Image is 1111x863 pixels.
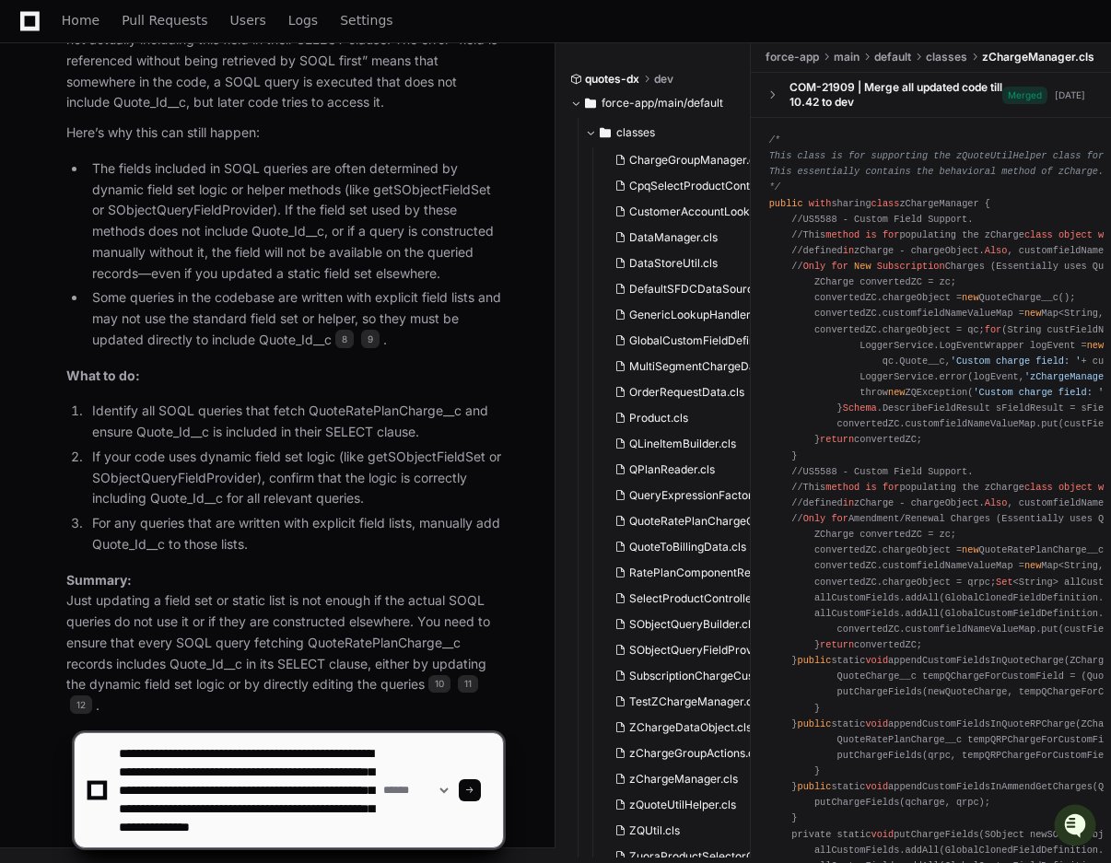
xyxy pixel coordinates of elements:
[66,570,503,717] p: Just updating a field set or static list is not enough if the actual SOQL queries do not use it o...
[607,560,755,586] button: RatePlanComponentRemoter.cls
[803,513,826,524] span: Only
[803,261,826,272] span: Only
[996,576,1012,587] span: Set
[883,229,899,240] span: for
[602,96,723,111] span: force-app/main/default
[428,675,450,694] span: 10
[629,514,844,529] span: QuoteRatePlanChargeObjectManager.cls
[607,199,755,225] button: CustomerAccountLookupController.cls
[607,328,755,354] button: GlobalCustomFieldDefinition.cls
[616,125,655,140] span: classes
[982,50,1094,64] span: zChargeManager.cls
[629,179,794,193] span: CpqSelectProductController.cls
[629,669,862,683] span: SubscriptionChargeCustomFieldManager.cls
[831,261,848,272] span: for
[1055,87,1085,101] div: [DATE]
[1087,339,1104,350] span: new
[973,387,1104,398] span: 'Custom charge field: '
[831,513,848,524] span: for
[607,405,755,431] button: Product.cls
[926,50,967,64] span: classes
[607,251,755,276] button: DataStoreUtil.cls
[654,72,673,87] span: dev
[789,80,1002,110] div: COM-21909 | Merge all updated code till 10.42 to dev
[122,15,207,26] span: Pull Requests
[766,50,819,64] span: force-app
[607,225,755,251] button: DataManager.cls
[18,74,335,103] div: Welcome
[288,15,318,26] span: Logs
[1024,308,1041,319] span: new
[629,566,799,580] span: RatePlanComponentRemoter.cls
[335,330,354,348] span: 8
[629,411,688,426] span: Product.cls
[607,483,755,508] button: QueryExpressionFactory.cls
[18,137,52,170] img: 1756235613930-3d25f9e4-fa56-45dd-b3ad-e072dfbd1548
[629,153,764,168] span: ChargeGroupManager.cls
[985,497,1008,508] span: Also
[62,15,99,26] span: Home
[1052,802,1102,852] iframe: Open customer support
[607,302,755,328] button: GenericLookupHandler.cls
[629,385,744,400] span: OrderRequestData.cls
[865,229,876,240] span: is
[63,137,302,156] div: Start new chat
[607,689,755,715] button: TestZChargeManager.cls
[183,193,223,207] span: Pylon
[600,122,611,144] svg: Directory
[629,333,795,348] span: GlobalCustomFieldDefinition.cls
[607,637,755,663] button: SObjectQueryFieldProvider.cls
[843,245,854,256] span: in
[865,482,876,493] span: is
[361,330,380,348] span: 9
[585,92,596,114] svg: Directory
[629,462,715,477] span: QPlanReader.cls
[629,282,778,297] span: DefaultSFDCDataSource.cls
[607,276,755,302] button: DefaultSFDCDataSource.cls
[130,192,223,207] a: Powered byPylon
[629,488,776,503] span: QueryExpressionFactory.cls
[607,431,755,457] button: QLineItemBuilder.cls
[458,675,478,694] span: 11
[769,197,803,208] span: public
[962,544,978,555] span: new
[629,694,761,709] span: TestZChargeManager.cls
[607,173,755,199] button: CpqSelectProductController.cls
[607,457,755,483] button: QPlanReader.cls
[820,639,854,650] span: return
[1058,482,1093,493] span: object
[883,482,899,493] span: for
[874,50,911,64] span: default
[871,197,900,208] span: class
[607,612,755,637] button: SObjectQueryBuilder.cls
[1024,229,1053,240] span: class
[607,663,755,689] button: SubscriptionChargeCustomFieldManager.cls
[70,695,92,714] span: 12
[607,534,755,560] button: QuoteToBillingData.cls
[230,15,266,26] span: Users
[985,323,1001,334] span: for
[820,434,854,445] span: return
[18,18,55,55] img: PlayerZero
[63,156,233,170] div: We're available if you need us!
[877,261,945,272] span: Subscription
[1024,482,1053,493] span: class
[87,401,503,443] li: Identify all SOQL queries that fetch QuoteRatePlanCharge__c and ensure Quote_Id__c is included in...
[825,482,860,493] span: method
[87,287,503,350] li: Some queries in the codebase are written with explicit field lists and may not use the standard f...
[66,572,132,588] strong: Summary:
[1024,560,1041,571] span: new
[629,437,736,451] span: QLineItemBuilder.cls
[854,261,871,272] span: New
[629,308,767,322] span: GenericLookupHandler.cls
[797,655,831,666] span: public
[629,230,718,245] span: DataManager.cls
[66,367,140,383] strong: What to do:
[313,143,335,165] button: Start new chat
[843,497,854,508] span: in
[629,359,783,374] span: MultiSegmentChargeData.cls
[951,356,1082,367] span: 'Custom charge field: '
[629,540,746,554] span: QuoteToBillingData.cls
[340,15,392,26] span: Settings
